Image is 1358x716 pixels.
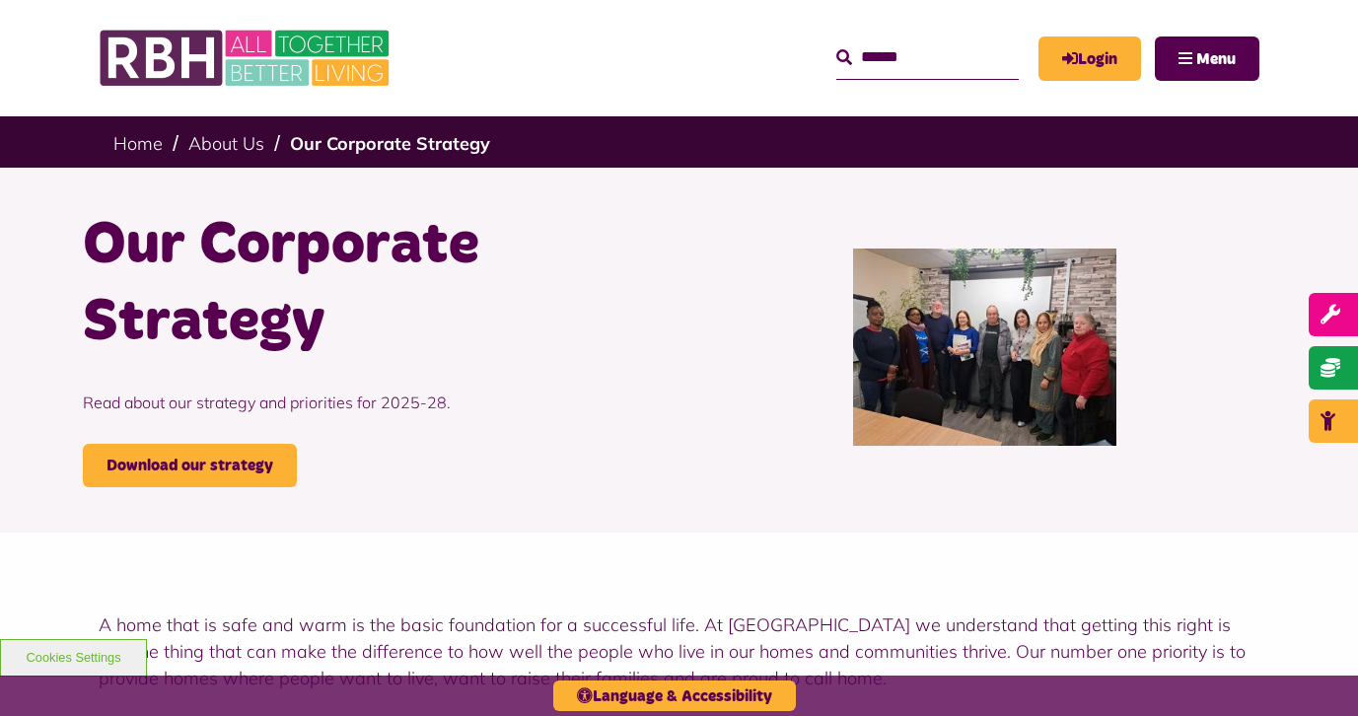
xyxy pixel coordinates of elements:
h1: Our Corporate Strategy [83,207,665,361]
a: MyRBH [1038,36,1141,81]
button: Navigation [1155,36,1259,81]
img: P15 Communities [853,249,1116,446]
a: Home [113,132,163,155]
button: Language & Accessibility [553,680,796,711]
a: Download our strategy - open in a new tab [83,444,297,487]
a: About Us [188,132,264,155]
a: Our Corporate Strategy [290,132,490,155]
input: Search [836,36,1019,79]
p: A home that is safe and warm is the basic foundation for a successful life. At [GEOGRAPHIC_DATA] ... [99,611,1259,691]
img: RBH [99,20,394,97]
span: Menu [1196,51,1236,67]
iframe: Netcall Web Assistant for live chat [1269,627,1358,716]
p: Read about our strategy and priorities for 2025-28. [83,361,665,444]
